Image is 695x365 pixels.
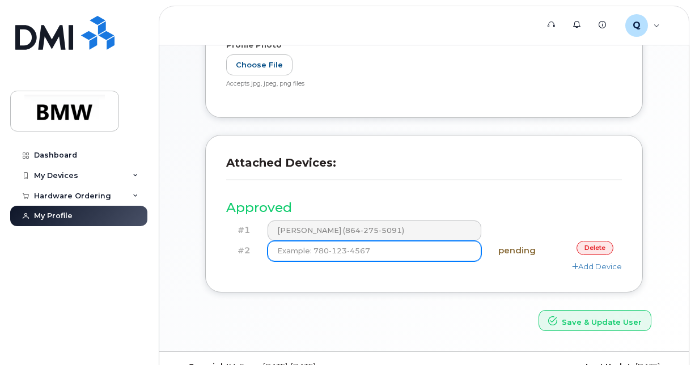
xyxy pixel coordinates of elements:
label: Choose File [226,54,293,75]
a: delete [577,241,613,255]
iframe: Messenger Launcher [646,316,686,356]
h4: #1 [235,226,251,235]
h3: Approved [226,201,622,215]
div: Accepts jpg, jpeg, png files [226,80,613,88]
button: Save & Update User [539,310,651,331]
h4: pending [498,246,547,256]
span: Q [633,19,641,32]
h3: Attached Devices: [226,156,622,180]
div: Q355207 [617,14,668,37]
h4: #2 [235,246,251,256]
input: Example: 780-123-4567 [268,241,481,261]
a: Add Device [572,262,622,271]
